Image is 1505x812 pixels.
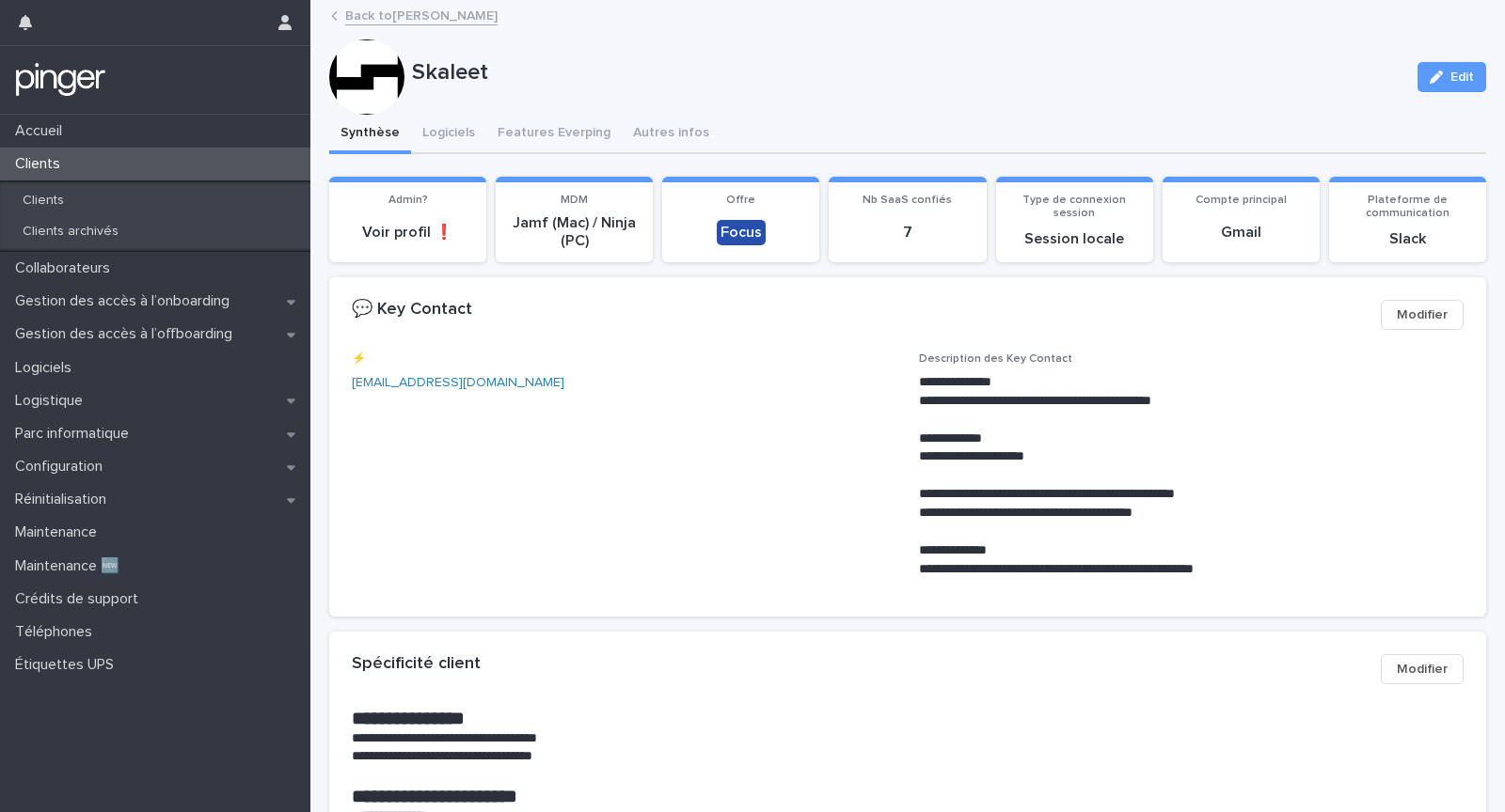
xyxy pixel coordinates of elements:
[1418,62,1486,92] button: Edit
[8,193,79,209] p: Clients
[8,224,134,240] p: Clients archivés
[1381,654,1464,684] button: Modifier
[8,425,144,443] p: Parc informatique
[8,359,87,377] p: Logiciels
[352,353,366,365] span: ⚡️
[8,122,77,140] p: Accueil
[8,623,107,641] p: Téléphones
[411,115,486,154] button: Logiciels
[1366,195,1450,219] span: Plateforme de communication
[8,392,98,410] p: Logistique
[8,325,247,343] p: Gestion des accès à l’offboarding
[1022,195,1126,219] span: Type de connexion session
[863,195,952,206] span: Nb SaaS confiés
[1450,70,1474,84] span: Edit
[345,4,498,25] a: Back to[PERSON_NAME]
[1196,195,1287,206] span: Compte principal
[8,155,75,173] p: Clients
[1397,660,1448,679] span: Modifier
[8,292,245,310] p: Gestion des accès à l’onboarding
[486,115,622,154] button: Features Everping
[8,458,118,476] p: Configuration
[622,115,721,154] button: Autres infos
[1381,300,1464,330] button: Modifier
[1340,230,1475,248] p: Slack
[341,224,475,242] p: Voir profil ❗
[507,214,642,250] p: Jamf (Mac) / Ninja (PC)
[329,115,411,154] button: Synthèse
[352,300,472,320] h2: 💬 Key Contact
[8,557,135,575] p: Maintenance 🆕
[8,523,112,541] p: Maintenance
[8,259,125,277] p: Collaborateurs
[352,654,481,675] h2: Spécificité client
[726,195,755,206] span: Offre
[8,491,121,508] p: Réinitialisation
[352,376,564,389] a: [EMAIL_ADDRESS][DOMAIN_NAME]
[8,590,153,608] p: Crédits de support
[15,61,106,99] img: mTgBEunGTSyRkCgitkcU
[717,220,766,245] div: Focus
[919,353,1072,365] span: Description des Key Contact
[840,224,974,242] p: 7
[1397,305,1448,324] span: Modifier
[8,656,129,674] p: Étiquettes UPS
[561,195,588,206] span: MDM
[388,195,428,206] span: Admin?
[1174,224,1308,242] p: Gmail
[1007,230,1142,248] p: Session locale
[412,59,1402,86] p: Skaleet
